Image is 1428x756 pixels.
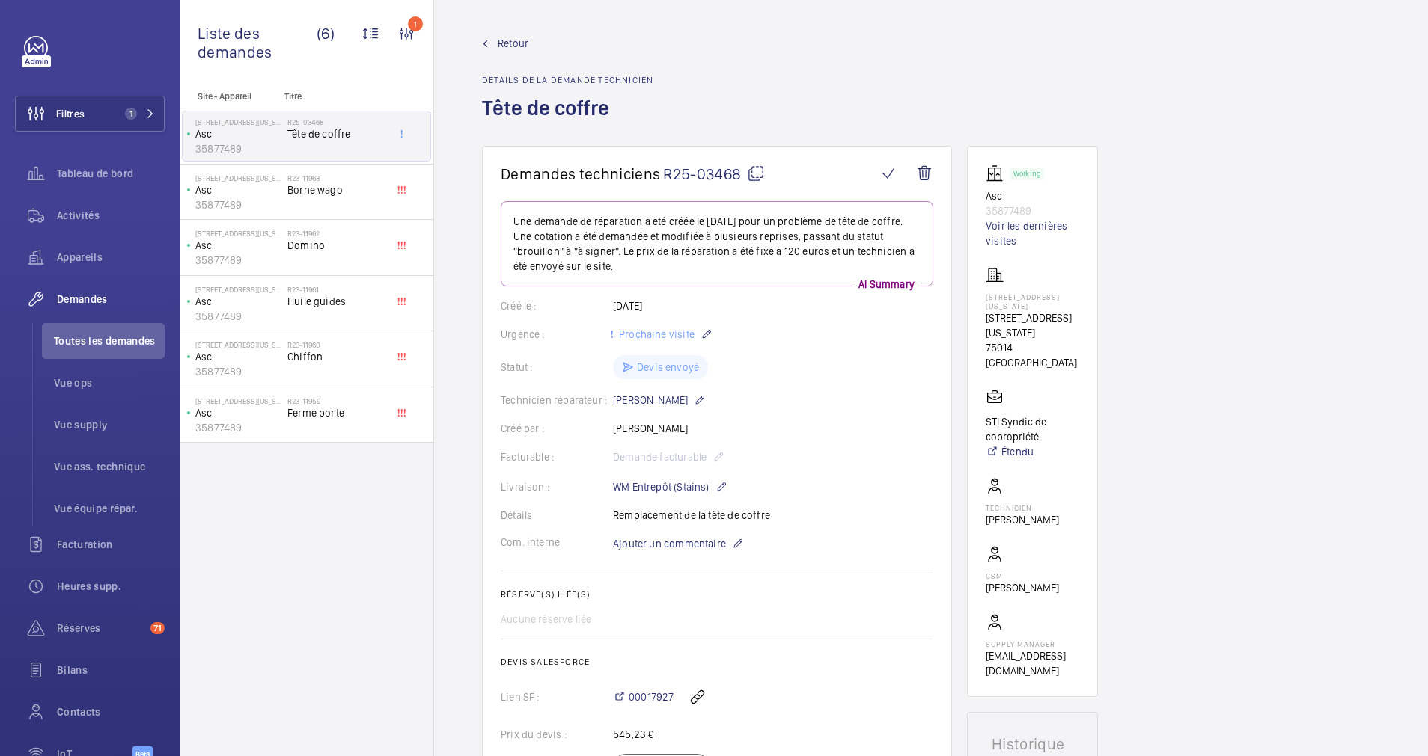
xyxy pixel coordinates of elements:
a: 00017927 [613,689,674,704]
span: Demandes techniciens [501,165,660,183]
p: [STREET_ADDRESS][US_STATE] [986,310,1079,340]
h2: R23-11961 [287,285,386,294]
p: [STREET_ADDRESS][US_STATE] [195,285,281,294]
p: Asc [195,349,281,364]
p: Une demande de réparation a été créée le [DATE] pour un problème de tête de coffre. Une cotation ... [513,214,921,274]
p: [STREET_ADDRESS][US_STATE] [195,396,281,405]
p: CSM [986,571,1059,580]
span: Huile guides [287,294,386,309]
a: Voir les dernières visites [986,218,1079,248]
p: 35877489 [195,141,281,156]
p: [PERSON_NAME] [613,391,706,409]
span: Borne wago [287,182,386,197]
p: 35877489 [195,420,281,435]
p: Asc [986,188,1079,203]
p: Working [1013,171,1040,176]
p: Supply manager [986,639,1079,648]
p: Technicien [986,503,1059,512]
span: Chiffon [287,349,386,364]
span: Bilans [57,663,165,677]
p: [STREET_ADDRESS][US_STATE] [195,340,281,349]
span: Tableau de bord [57,166,165,181]
span: Contacts [57,704,165,719]
p: [STREET_ADDRESS][US_STATE] [195,229,281,238]
span: Demandes [57,292,165,307]
span: Retour [498,36,528,51]
span: Vue équipe répar. [54,501,165,516]
h2: R25-03468 [287,117,386,126]
p: AI Summary [852,277,921,292]
p: [PERSON_NAME] [986,580,1059,595]
h2: R23-11963 [287,173,386,182]
p: STI Syndic de copropriété [986,414,1079,444]
p: Asc [195,182,281,197]
span: 71 [150,622,165,634]
a: Étendu [986,444,1079,459]
h1: Historique [992,737,1073,752]
button: Filtres1 [15,96,165,132]
p: 35877489 [195,309,281,324]
h2: R23-11962 [287,229,386,238]
span: Ajouter un commentaire [613,536,726,551]
span: Facturation [57,537,165,552]
span: Liste des demandes [198,24,317,61]
span: Ferme porte [287,405,386,420]
p: [PERSON_NAME] [986,512,1059,527]
span: Activités [57,208,165,223]
span: Heures supp. [57,579,165,594]
p: [STREET_ADDRESS][US_STATE] [195,117,281,126]
p: 35877489 [195,253,281,268]
p: [STREET_ADDRESS][US_STATE] [195,173,281,182]
h2: Devis Salesforce [501,657,933,667]
h1: Tête de coffre [482,94,653,146]
span: Appareils [57,250,165,265]
span: R25-03468 [663,165,765,183]
p: 35877489 [986,203,1079,218]
p: WM Entrepôt (Stains) [613,478,727,496]
span: Réserves [57,621,144,636]
img: elevator.svg [986,165,1010,182]
p: 35877489 [195,364,281,379]
h2: R23-11960 [287,340,386,349]
h2: R23-11959 [287,396,386,405]
span: 00017927 [629,689,674,704]
p: Asc [195,294,281,309]
p: [EMAIL_ADDRESS][DOMAIN_NAME] [986,648,1079,678]
p: Asc [195,405,281,420]
p: Site - Appareil [180,91,278,102]
h2: Réserve(s) liée(s) [501,589,933,600]
p: [STREET_ADDRESS][US_STATE] [986,292,1079,310]
span: Vue supply [54,417,165,432]
span: Domino [287,238,386,253]
p: 35877489 [195,197,281,212]
h2: Détails de la demande technicien [482,75,653,85]
span: Prochaine visite [616,328,695,340]
span: Tête de coffre [287,126,386,141]
p: Asc [195,126,281,141]
span: Vue ops [54,375,165,390]
span: Vue ass. technique [54,459,165,474]
p: 75014 [GEOGRAPHIC_DATA] [986,340,1079,370]
span: 1 [125,108,137,120]
span: Toutes les demandes [54,334,165,348]
span: Filtres [56,106,85,121]
p: Asc [195,238,281,253]
p: Titre [284,91,383,102]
